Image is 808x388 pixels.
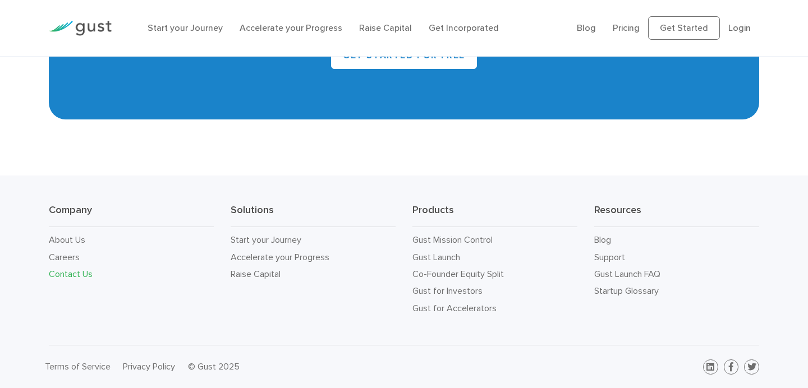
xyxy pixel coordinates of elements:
a: Contact Us [49,269,93,279]
a: Privacy Policy [123,361,175,372]
a: Co-Founder Equity Split [412,269,504,279]
a: Get Started [648,16,720,40]
a: Start your Journey [231,234,301,245]
a: Gust for Accelerators [412,303,497,313]
a: Accelerate your Progress [231,252,329,262]
a: Gust Launch FAQ [594,269,660,279]
div: © Gust 2025 [188,359,396,375]
a: Startup Glossary [594,285,659,296]
img: Gust Logo [49,21,112,36]
a: Login [728,22,751,33]
h3: Company [49,204,214,227]
a: Support [594,252,625,262]
a: Raise Capital [359,22,412,33]
a: Blog [577,22,596,33]
a: Gust Mission Control [412,234,493,245]
h3: Solutions [231,204,396,227]
a: About Us [49,234,85,245]
h3: Resources [594,204,759,227]
a: Blog [594,234,611,245]
a: Pricing [613,22,640,33]
a: Accelerate your Progress [240,22,342,33]
a: Gust for Investors [412,285,483,296]
a: Raise Capital [231,269,281,279]
a: Careers [49,252,80,262]
a: Terms of Service [45,361,111,372]
a: Gust Launch [412,252,460,262]
a: Start your Journey [148,22,223,33]
h3: Products [412,204,577,227]
a: Get Incorporated [429,22,499,33]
